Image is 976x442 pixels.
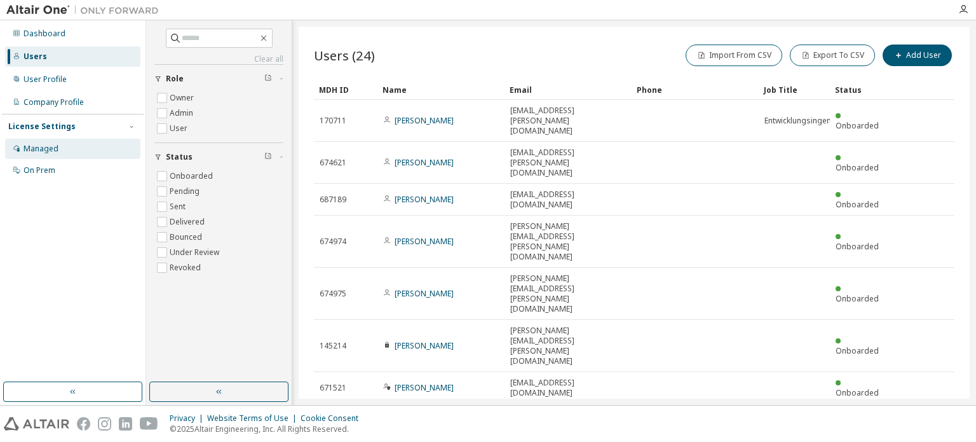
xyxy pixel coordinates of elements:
button: Role [154,65,283,93]
span: Status [166,152,193,162]
div: On Prem [24,165,55,176]
div: Phone [637,79,754,100]
span: 674621 [320,158,346,168]
a: [PERSON_NAME] [395,236,454,247]
label: Under Review [170,245,222,260]
span: 674974 [320,237,346,247]
span: 671521 [320,383,346,393]
label: Admin [170,106,196,121]
span: Entwicklungsingenieur [764,116,845,126]
img: facebook.svg [77,417,90,431]
a: [PERSON_NAME] [395,382,454,393]
label: Bounced [170,230,205,245]
span: Onboarded [836,162,879,173]
div: MDH ID [319,79,372,100]
p: © 2025 Altair Engineering, Inc. All Rights Reserved. [170,424,366,434]
a: [PERSON_NAME] [395,194,454,205]
a: [PERSON_NAME] [395,340,454,351]
span: [PERSON_NAME][EMAIL_ADDRESS][PERSON_NAME][DOMAIN_NAME] [510,273,626,314]
span: [PERSON_NAME][EMAIL_ADDRESS][PERSON_NAME][DOMAIN_NAME] [510,326,626,366]
div: Privacy [170,413,207,424]
label: Revoked [170,260,203,275]
span: Onboarded [836,293,879,304]
span: [EMAIL_ADDRESS][PERSON_NAME][DOMAIN_NAME] [510,148,626,178]
div: Status [835,79,888,100]
span: Users (24) [314,46,375,64]
span: Onboarded [836,120,879,131]
div: Managed [24,144,58,154]
span: Onboarded [836,345,879,356]
span: [PERSON_NAME][EMAIL_ADDRESS][PERSON_NAME][DOMAIN_NAME] [510,221,626,262]
div: User Profile [24,74,67,85]
span: [EMAIL_ADDRESS][DOMAIN_NAME] [510,190,626,210]
span: 145214 [320,341,346,351]
div: Email [510,79,627,100]
span: Onboarded [836,387,879,398]
div: Job Title [764,79,825,100]
img: instagram.svg [98,417,111,431]
img: Altair One [6,4,165,17]
span: Onboarded [836,241,879,252]
span: Role [166,74,184,84]
span: [EMAIL_ADDRESS][DOMAIN_NAME] [510,378,626,398]
label: Sent [170,199,188,214]
button: Export To CSV [790,45,875,66]
span: [EMAIL_ADDRESS][PERSON_NAME][DOMAIN_NAME] [510,106,626,136]
label: Onboarded [170,169,215,184]
button: Add User [883,45,952,66]
label: User [170,121,190,136]
img: youtube.svg [140,417,158,431]
div: Website Terms of Use [207,413,301,424]
div: Dashboard [24,29,65,39]
label: Owner [170,90,196,106]
a: [PERSON_NAME] [395,157,454,168]
a: [PERSON_NAME] [395,115,454,126]
label: Pending [170,184,202,199]
div: Company Profile [24,97,84,107]
span: Clear filter [264,74,272,84]
div: Users [24,52,47,62]
span: 170711 [320,116,346,126]
button: Import From CSV [686,45,782,66]
span: 674975 [320,289,346,299]
div: Name [383,79,499,100]
span: Onboarded [836,199,879,210]
label: Delivered [170,214,207,230]
img: altair_logo.svg [4,417,69,431]
span: Clear filter [264,152,272,162]
a: [PERSON_NAME] [395,288,454,299]
img: linkedin.svg [119,417,132,431]
div: License Settings [8,121,76,132]
button: Status [154,143,283,171]
span: 687189 [320,195,346,205]
div: Cookie Consent [301,413,366,424]
a: Clear all [154,54,283,64]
